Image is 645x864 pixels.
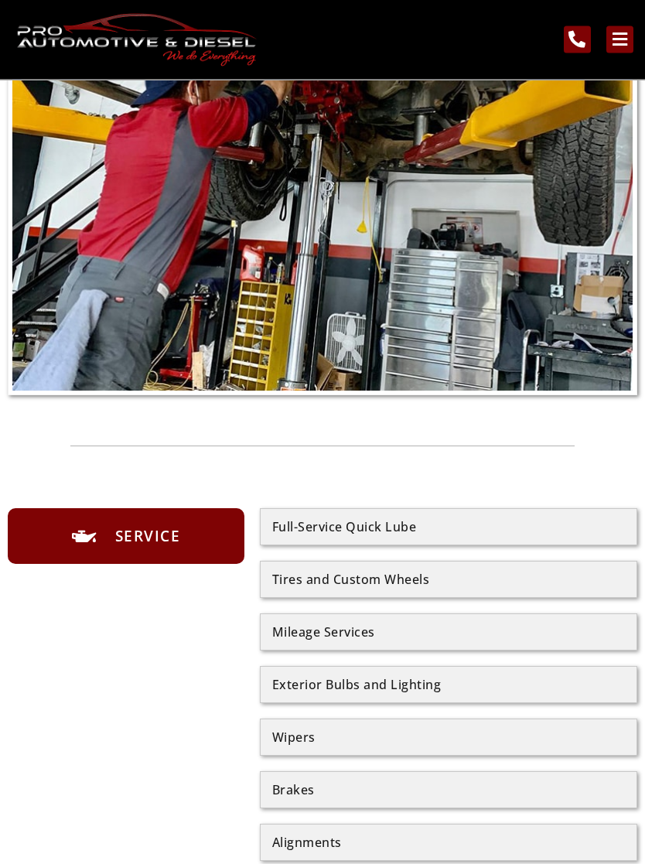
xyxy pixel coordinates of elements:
[272,784,625,797] div: Brakes
[272,574,625,586] div: Tires and Custom Wheels
[272,837,625,849] div: Alignments
[272,521,625,534] div: Full-Service Quick Lube
[606,26,633,53] a: main navigation menu
[12,12,261,68] img: Logo for "Pro Automotive & Diesel" with a red outline of a car above the text and the slogan "We ...
[111,524,181,549] span: Service
[564,26,591,53] a: call the shop
[272,732,625,744] div: Wipers
[272,679,625,692] div: Exterior Bulbs and Lighting
[272,627,625,639] div: Mileage Services
[12,12,261,68] a: pro automotive and diesel home page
